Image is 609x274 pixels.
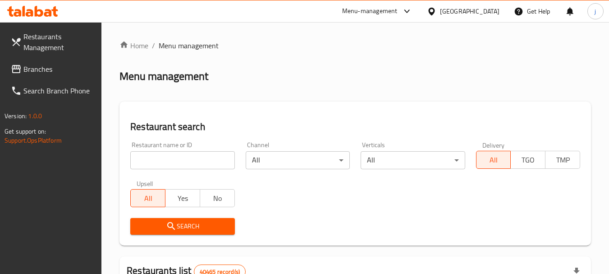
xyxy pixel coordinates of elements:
button: All [476,151,511,169]
span: TGO [514,153,542,167]
div: All [361,151,465,169]
label: Upsell [137,180,153,186]
span: 1.0.0 [28,110,42,122]
button: Search [130,218,234,235]
span: All [134,192,162,205]
label: Delivery [482,142,505,148]
div: All [246,151,350,169]
span: Branches [23,64,95,74]
span: Search [137,221,227,232]
input: Search for restaurant name or ID.. [130,151,234,169]
span: Yes [169,192,197,205]
span: Version: [5,110,27,122]
nav: breadcrumb [119,40,591,51]
button: Yes [165,189,200,207]
span: Get support on: [5,125,46,137]
span: All [480,153,508,167]
span: j [595,6,596,16]
a: Home [119,40,148,51]
h2: Menu management [119,69,208,84]
button: TGO [510,151,545,169]
span: Search Branch Phone [23,85,95,96]
a: Branches [4,58,102,80]
span: TMP [549,153,577,167]
a: Search Branch Phone [4,80,102,102]
button: No [200,189,235,207]
div: Menu-management [342,6,398,17]
span: Restaurants Management [23,31,95,53]
span: No [204,192,231,205]
span: Menu management [159,40,219,51]
li: / [152,40,155,51]
h2: Restaurant search [130,120,580,134]
button: TMP [545,151,580,169]
a: Support.OpsPlatform [5,135,62,146]
button: All [130,189,165,207]
a: Restaurants Management [4,26,102,58]
div: [GEOGRAPHIC_DATA] [440,6,499,16]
